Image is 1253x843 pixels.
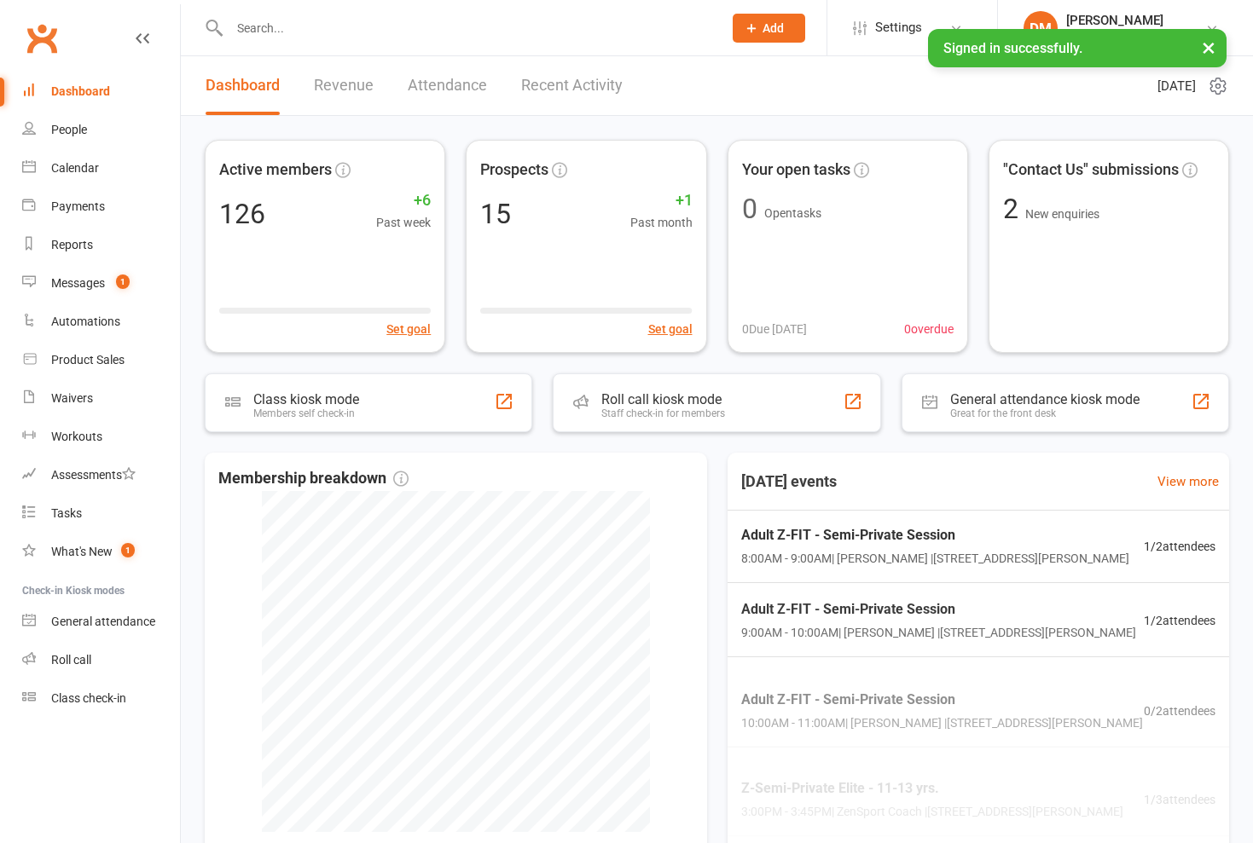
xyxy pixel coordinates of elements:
[741,524,1129,546] span: Adult Z-FIT - Semi-Private Session
[741,803,1123,822] span: 3:00PM - 3:45PM | ZenSport Coach | [STREET_ADDRESS][PERSON_NAME]
[376,213,431,232] span: Past week
[219,158,332,182] span: Active members
[950,391,1140,407] div: General attendance kiosk mode
[950,407,1140,419] div: Great for the front desk
[22,149,180,188] a: Calendar
[51,199,105,213] div: Payments
[22,603,180,641] a: General attendance kiosk mode
[1144,537,1215,556] span: 1 / 2 attendees
[22,188,180,226] a: Payments
[741,623,1136,642] span: 9:00AM - 10:00AM | [PERSON_NAME] | [STREET_ADDRESS][PERSON_NAME]
[741,598,1136,621] span: Adult Z-FIT - Semi-Private Session
[219,200,265,228] div: 126
[51,238,93,251] div: Reports
[741,713,1143,732] span: 10:00AM - 11:00AM | [PERSON_NAME] | [STREET_ADDRESS][PERSON_NAME]
[51,430,102,443] div: Workouts
[648,320,693,338] button: Set goal
[728,466,850,497] h3: [DATE] events
[51,506,82,520] div: Tasks
[943,40,1082,56] span: Signed in successfully.
[1024,11,1058,45] div: DM
[601,391,725,407] div: Roll call kiosk mode
[22,456,180,494] a: Assessments
[218,466,409,491] span: Membership breakdown
[22,72,180,111] a: Dashboard
[1193,29,1224,66] button: ×
[742,195,757,222] div: 0
[733,14,805,43] button: Add
[601,407,725,419] div: Staff check-in for members
[1066,13,1163,28] div: [PERSON_NAME]
[22,641,180,679] a: Roll call
[480,158,548,182] span: Prospects
[1157,76,1196,96] span: [DATE]
[22,533,180,571] a: What's New1
[314,56,374,115] a: Revenue
[116,274,130,289] span: 1
[376,188,431,213] span: +6
[22,679,180,718] a: Class kiosk mode
[51,653,91,667] div: Roll call
[121,543,135,557] span: 1
[630,188,693,213] span: +1
[480,200,511,228] div: 15
[904,320,954,338] span: 0 overdue
[51,353,125,367] div: Product Sales
[741,688,1143,710] span: Adult Z-FIT - Semi-Private Session
[742,320,807,338] span: 0 Due [DATE]
[741,549,1129,568] span: 8:00AM - 9:00AM | [PERSON_NAME] | [STREET_ADDRESS][PERSON_NAME]
[1025,207,1099,221] span: New enquiries
[51,315,120,328] div: Automations
[51,276,105,290] div: Messages
[22,418,180,456] a: Workouts
[51,615,155,628] div: General attendance
[51,468,136,482] div: Assessments
[1144,611,1215,630] span: 1 / 2 attendees
[51,691,126,705] div: Class check-in
[51,391,93,405] div: Waivers
[763,21,784,35] span: Add
[22,341,180,379] a: Product Sales
[408,56,487,115] a: Attendance
[22,303,180,341] a: Automations
[22,264,180,303] a: Messages 1
[1157,471,1219,492] a: View more
[51,545,113,558] div: What's New
[22,226,180,264] a: Reports
[224,16,711,40] input: Search...
[521,56,623,115] a: Recent Activity
[1003,158,1179,182] span: "Contact Us" submissions
[20,17,63,60] a: Clubworx
[386,320,431,338] button: Set goal
[741,777,1123,800] span: Z-Semi-Private Elite - 11-13 yrs.
[22,379,180,418] a: Waivers
[22,111,180,149] a: People
[764,206,821,220] span: Open tasks
[1144,790,1215,809] span: 1 / 3 attendees
[51,84,110,98] div: Dashboard
[253,391,359,407] div: Class kiosk mode
[51,161,99,175] div: Calendar
[742,158,850,182] span: Your open tasks
[1003,193,1025,225] span: 2
[51,123,87,136] div: People
[22,494,180,533] a: Tasks
[206,56,280,115] a: Dashboard
[630,213,693,232] span: Past month
[1144,701,1215,719] span: 0 / 2 attendees
[875,9,922,47] span: Settings
[1066,28,1163,43] div: ZenSport
[253,407,359,419] div: Members self check-in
